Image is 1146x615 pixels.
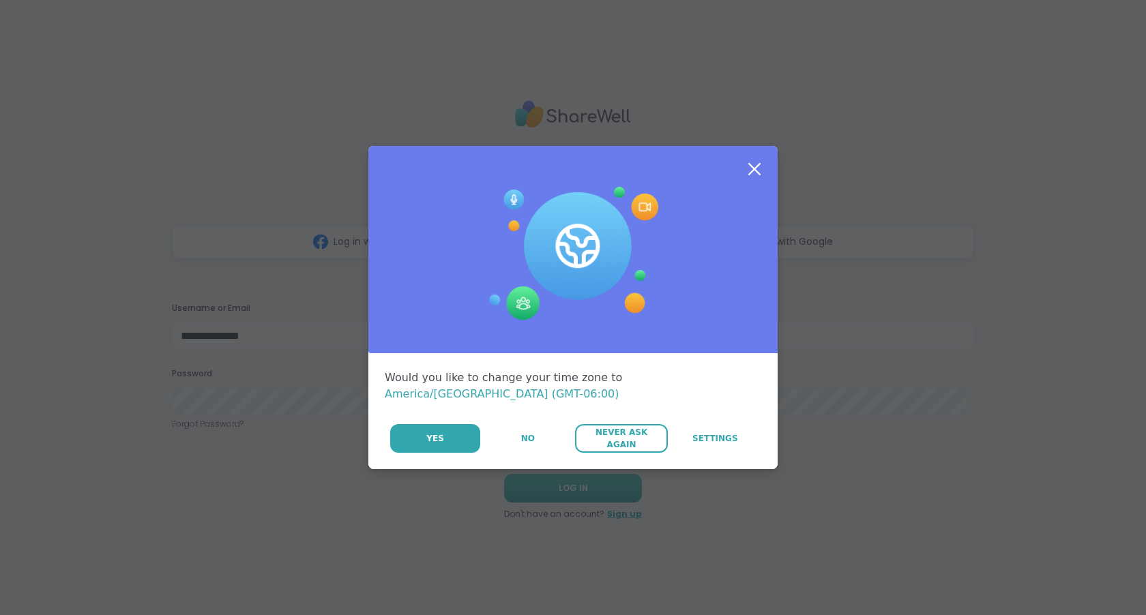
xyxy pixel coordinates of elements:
button: No [482,424,574,453]
span: Settings [692,432,738,445]
button: Yes [390,424,480,453]
span: No [521,432,535,445]
span: America/[GEOGRAPHIC_DATA] (GMT-06:00) [385,387,619,400]
a: Settings [669,424,761,453]
img: Session Experience [488,187,658,320]
div: Would you like to change your time zone to [385,370,761,402]
span: Yes [426,432,444,445]
button: Never Ask Again [575,424,667,453]
span: Never Ask Again [582,426,660,451]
